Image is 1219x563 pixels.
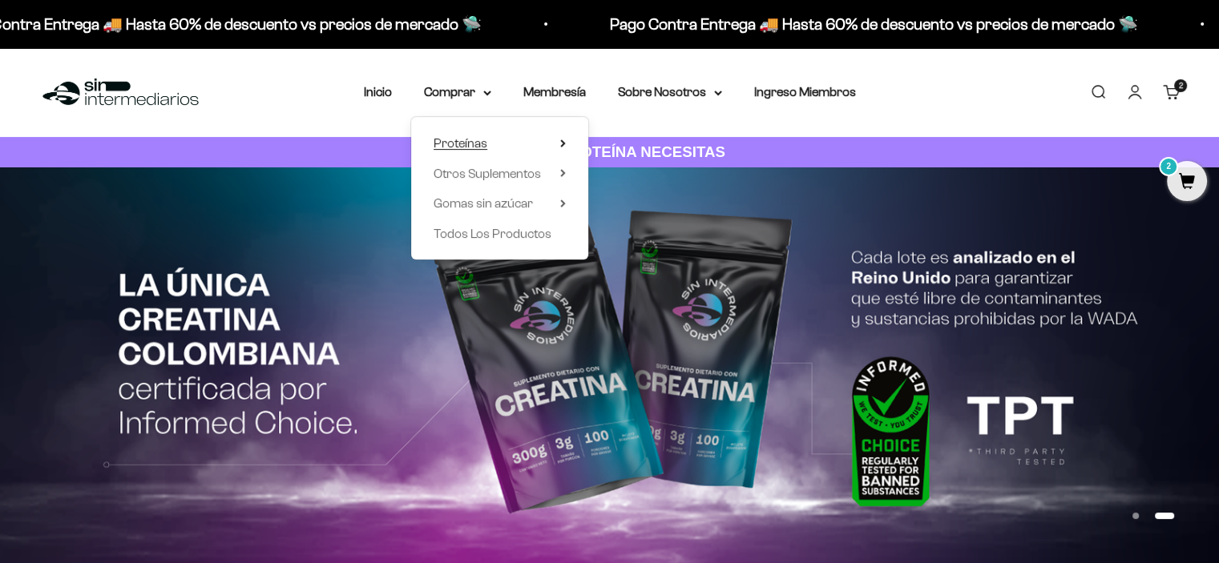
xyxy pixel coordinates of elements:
[434,167,541,180] span: Otros Suplementos
[434,163,566,184] summary: Otros Suplementos
[364,85,392,99] a: Inicio
[1159,157,1178,176] mark: 2
[434,223,566,244] a: Todos Los Productos
[1179,82,1183,90] span: 2
[588,11,1116,37] p: Pago Contra Entrega 🚚 Hasta 60% de descuento vs precios de mercado 🛸
[434,133,566,154] summary: Proteínas
[434,193,566,214] summary: Gomas sin azúcar
[424,82,491,103] summary: Comprar
[523,85,586,99] a: Membresía
[434,196,533,210] span: Gomas sin azúcar
[618,82,722,103] summary: Sobre Nosotros
[434,136,487,150] span: Proteínas
[1167,174,1207,191] a: 2
[434,227,551,240] span: Todos Los Productos
[754,85,856,99] a: Ingreso Miembros
[494,143,725,160] strong: CUANTA PROTEÍNA NECESITAS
